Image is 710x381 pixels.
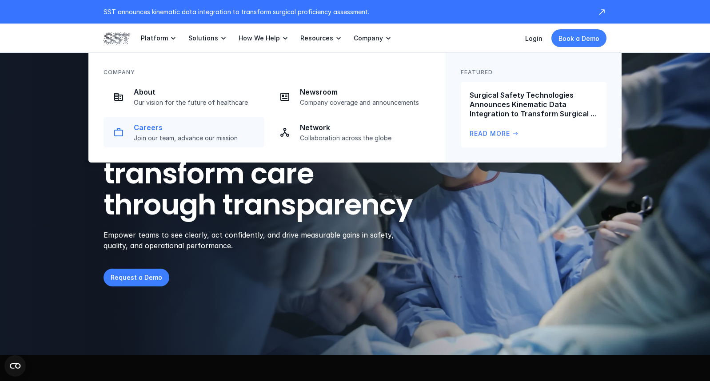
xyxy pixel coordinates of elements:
[239,34,280,42] p: How We Help
[300,87,425,97] p: Newsroom
[470,129,510,139] p: Read More
[461,68,493,76] p: FEATURED
[512,130,519,137] span: arrow_right_alt
[470,91,598,118] p: Surgical Safety Technologies Announces Kinematic Data Integration to Transform Surgical Proficien...
[279,91,290,102] img: Newspaper icon
[104,31,130,46] img: SST logo
[104,230,405,251] p: Empower teams to see clearly, act confidently, and drive measurable gains in safety, quality, and...
[300,34,333,42] p: Resources
[354,34,383,42] p: Company
[300,134,425,142] p: Collaboration across the globe
[134,123,259,132] p: Careers
[270,82,431,112] a: Newspaper iconNewsroomCompany coverage and announcements
[525,35,542,42] a: Login
[461,82,606,147] a: Surgical Safety Technologies Announces Kinematic Data Integration to Transform Surgical Proficien...
[558,34,599,43] p: Book a Demo
[270,117,431,147] a: Network iconNetworkCollaboration across the globe
[104,68,135,76] p: Company
[141,34,168,42] p: Platform
[113,91,124,102] img: Company icon
[4,355,26,377] button: Open CMP widget
[300,123,425,132] p: Network
[141,24,178,53] a: Platform
[104,95,455,221] h1: The black box technology to transform care through transparency
[104,7,589,16] p: SST announces kinematic data integration to transform surgical proficiency assessment.
[279,127,290,138] img: Network icon
[134,87,259,97] p: About
[104,269,169,286] a: Request a Demo
[300,99,425,107] p: Company coverage and announcements
[188,34,218,42] p: Solutions
[111,273,162,282] p: Request a Demo
[104,82,264,112] a: Company iconAboutOur vision for the future of healthcare
[104,117,264,147] a: Briefcase iconCareersJoin our team, advance our mission
[134,99,259,107] p: Our vision for the future of healthcare
[113,127,124,138] img: Briefcase icon
[551,29,606,47] a: Book a Demo
[134,134,259,142] p: Join our team, advance our mission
